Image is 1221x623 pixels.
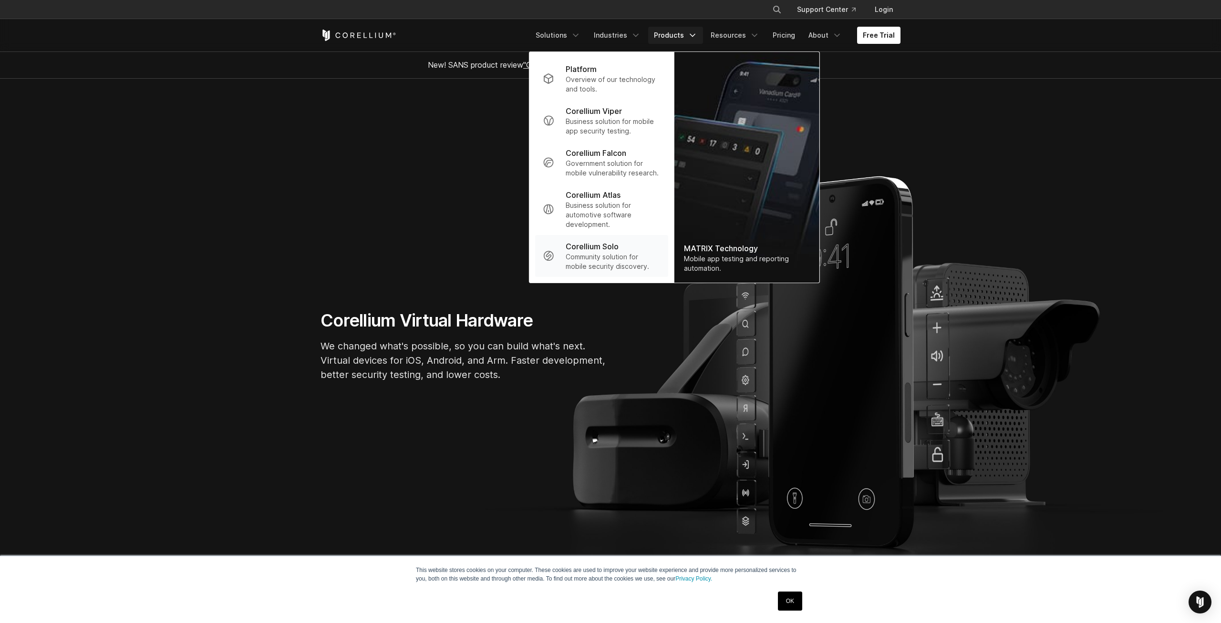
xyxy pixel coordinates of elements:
div: Navigation Menu [761,1,900,18]
p: Business solution for automotive software development. [566,201,661,229]
a: Industries [588,27,646,44]
a: Platform Overview of our technology and tools. [535,58,668,100]
a: Solutions [530,27,586,44]
span: New! SANS product review now available. [428,60,793,70]
a: Privacy Policy. [675,575,712,582]
p: Business solution for mobile app security testing. [566,117,661,136]
div: Open Intercom Messenger [1189,591,1211,613]
a: Corellium Atlas Business solution for automotive software development. [535,184,668,235]
p: Overview of our technology and tools. [566,75,661,94]
p: This website stores cookies on your computer. These cookies are used to improve your website expe... [416,566,805,583]
p: Government solution for mobile vulnerability research. [566,159,661,178]
p: We changed what's possible, so you can build what's next. Virtual devices for iOS, Android, and A... [321,339,607,382]
div: Mobile app testing and reporting automation. [684,254,810,273]
a: MATRIX Technology Mobile app testing and reporting automation. [674,52,819,283]
div: MATRIX Technology [684,243,810,254]
p: Community solution for mobile security discovery. [566,252,661,271]
p: Corellium Solo [566,241,619,252]
img: Matrix_WebNav_1x [674,52,819,283]
a: Login [867,1,900,18]
a: Corellium Viper Business solution for mobile app security testing. [535,100,668,142]
a: "Collaborative Mobile App Security Development and Analysis" [523,60,743,70]
a: Products [648,27,703,44]
a: About [803,27,848,44]
a: Corellium Solo Community solution for mobile security discovery. [535,235,668,277]
a: Resources [705,27,765,44]
div: Navigation Menu [530,27,900,44]
p: Corellium Atlas [566,189,621,201]
button: Search [768,1,786,18]
a: Corellium Home [321,30,396,41]
p: Corellium Viper [566,105,622,117]
a: Free Trial [857,27,900,44]
a: OK [778,592,802,611]
p: Platform [566,63,597,75]
h1: Corellium Virtual Hardware [321,310,607,331]
p: Corellium Falcon [566,147,626,159]
a: Support Center [789,1,863,18]
a: Pricing [767,27,801,44]
a: Corellium Falcon Government solution for mobile vulnerability research. [535,142,668,184]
